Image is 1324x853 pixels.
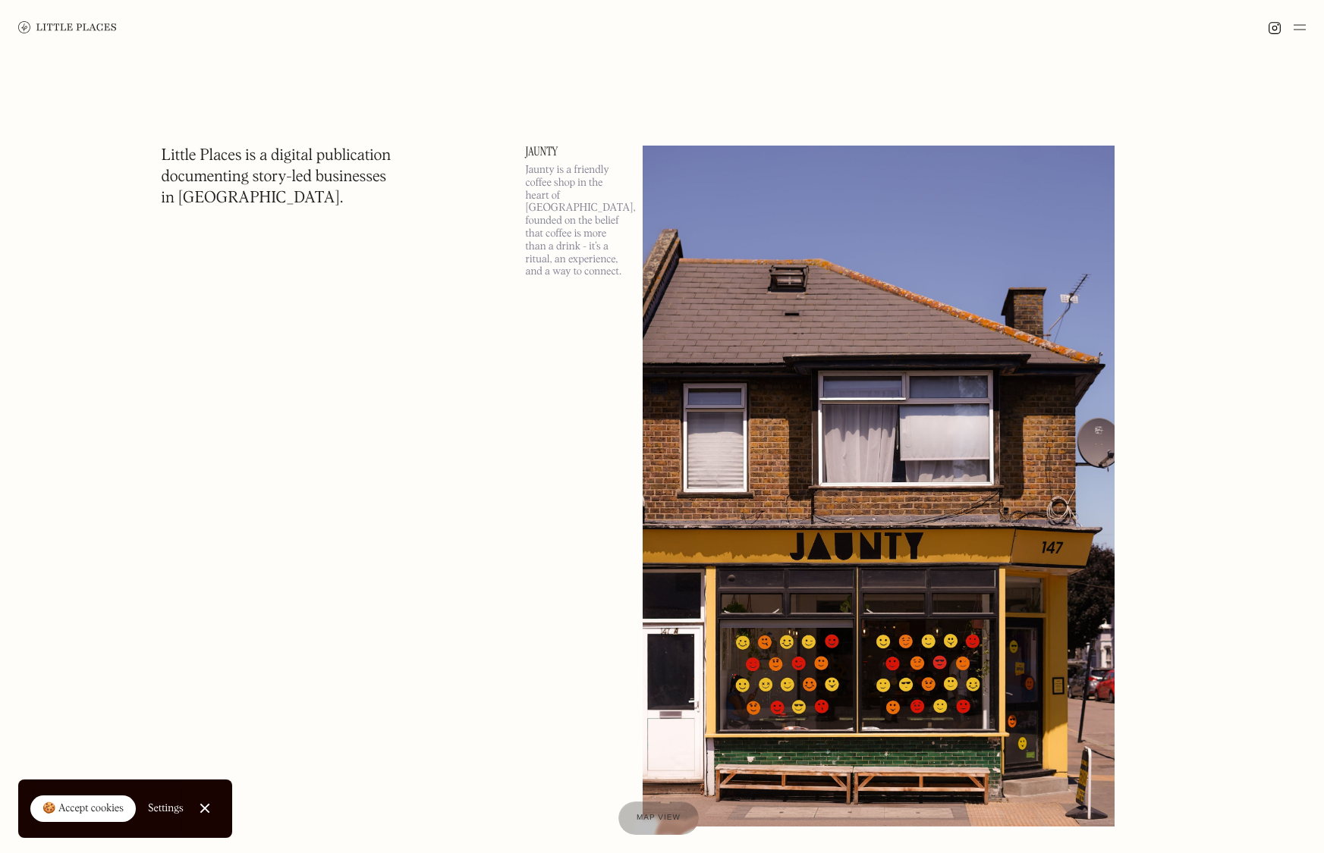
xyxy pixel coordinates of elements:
a: Close Cookie Popup [190,793,220,823]
a: Map view [618,801,699,835]
div: Settings [148,803,184,814]
h1: Little Places is a digital publication documenting story-led businesses in [GEOGRAPHIC_DATA]. [162,146,392,209]
a: 🍪 Accept cookies [30,795,136,823]
a: Settings [148,792,184,826]
div: 🍪 Accept cookies [42,801,124,817]
a: Jaunty [526,146,624,158]
span: Map view [637,814,681,822]
p: Jaunty is a friendly coffee shop in the heart of [GEOGRAPHIC_DATA], founded on the belief that co... [526,164,624,278]
img: Jaunty [643,146,1115,826]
